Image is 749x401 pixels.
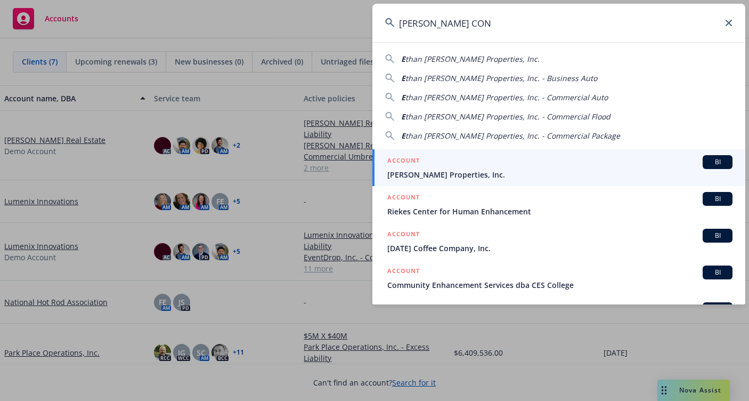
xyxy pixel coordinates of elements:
span: BI [707,268,728,277]
a: ACCOUNTBI[DATE] Coffee Company, Inc. [372,223,745,260]
span: than [PERSON_NAME] Properties, Inc. [405,54,540,64]
span: E [401,131,405,141]
span: E [401,92,405,102]
input: Search... [372,4,745,42]
span: [PERSON_NAME] Properties, Inc. [387,169,732,180]
span: BI [707,194,728,204]
span: E [401,54,405,64]
span: Riekes Center for Human Enhancement [387,206,732,217]
h5: ACCOUNT [387,229,420,242]
span: E [401,111,405,122]
span: BI [707,157,728,167]
span: than [PERSON_NAME] Properties, Inc. - Commercial Package [405,131,620,141]
span: E [401,73,405,83]
h5: ACCOUNT [387,302,420,315]
a: ACCOUNTBI[PERSON_NAME] Properties, Inc. [372,149,745,186]
a: ACCOUNTBIRiekes Center for Human Enhancement [372,186,745,223]
span: BI [707,231,728,240]
a: ACCOUNTBICommunity Enhancement Services dba CES College [372,260,745,296]
span: than [PERSON_NAME] Properties, Inc. - Commercial Flood [405,111,610,122]
span: than [PERSON_NAME] Properties, Inc. - Business Auto [405,73,597,83]
span: [DATE] Coffee Company, Inc. [387,243,732,254]
h5: ACCOUNT [387,192,420,205]
a: ACCOUNT [372,296,745,333]
span: Community Enhancement Services dba CES College [387,279,732,291]
h5: ACCOUNT [387,266,420,278]
h5: ACCOUNT [387,155,420,168]
span: than [PERSON_NAME] Properties, Inc. - Commercial Auto [405,92,608,102]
